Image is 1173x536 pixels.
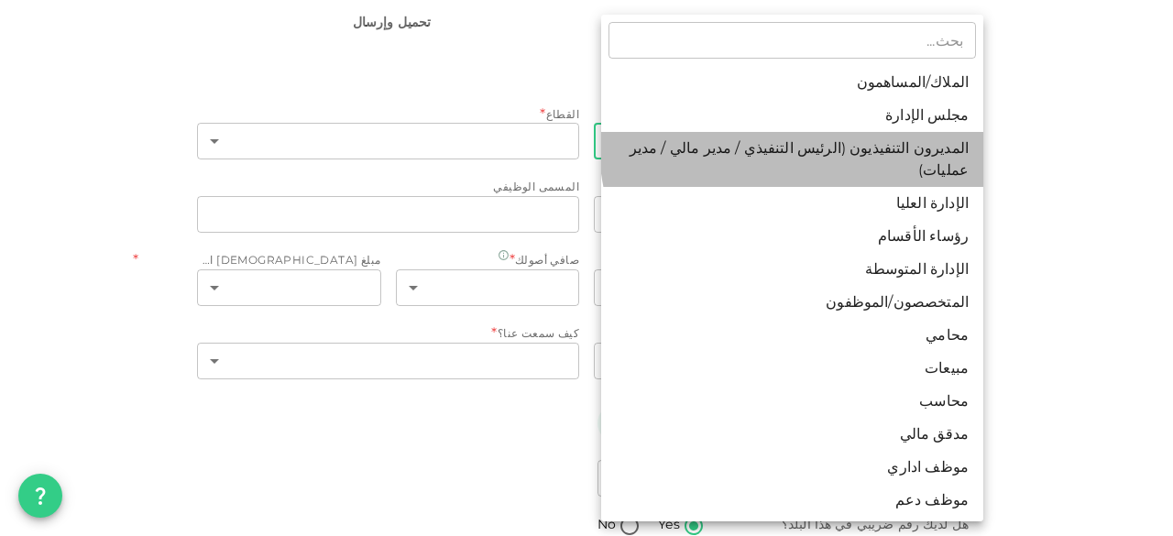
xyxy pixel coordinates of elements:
li: الإدارة العليا [601,187,983,220]
li: الملاك/المساهمون [601,66,983,99]
li: رؤساء الأقسام [601,220,983,253]
li: موظف دعم [601,484,983,517]
input: بحث... [608,22,976,59]
li: مبيعات [601,352,983,385]
li: محامي [601,319,983,352]
li: الإدارة المتوسطة [601,253,983,286]
li: المتخصصون/الموظفون [601,286,983,319]
li: مجلس الإدارة [601,99,983,132]
li: محاسب [601,385,983,418]
li: المديرون التنفيذيون (الرئيس التنفيذي / مدير مالي / مدير عمليات) [601,132,983,187]
li: موظف اداري [601,451,983,484]
li: مدقق مالي [601,418,983,451]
